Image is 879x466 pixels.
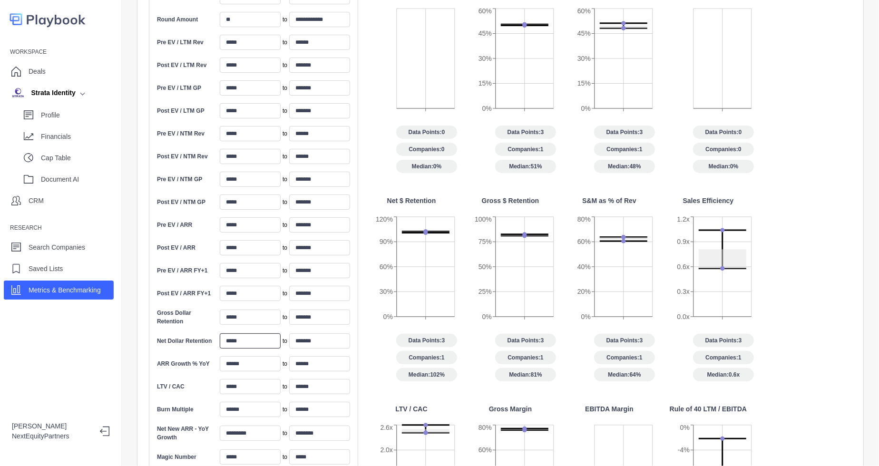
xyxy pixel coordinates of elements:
tspan: 0% [581,105,591,112]
p: [PERSON_NAME] [12,421,92,431]
p: Document AI [41,175,114,184]
span: to [283,38,287,47]
p: Saved Lists [29,264,63,274]
label: Post EV / NTM GP [157,198,205,206]
tspan: 75% [479,238,492,245]
span: Data Points: 3 [396,334,457,347]
tspan: 20% [577,288,591,295]
span: Median: 64% [594,368,655,381]
span: to [283,266,287,275]
p: Profile [41,110,114,120]
p: Gross $ Retention [482,196,539,206]
label: LTV / CAC [157,382,185,391]
tspan: 45% [577,29,591,37]
span: Median: 81% [495,368,556,381]
tspan: 0.9x [677,238,690,245]
tspan: 1.2x [677,215,690,223]
span: to [283,337,287,345]
span: Data Points: 3 [594,334,655,347]
span: to [283,359,287,368]
span: Data Points: 3 [693,334,754,347]
tspan: 40% [577,263,591,271]
tspan: 0% [383,313,393,320]
span: to [283,175,287,184]
tspan: 0.3x [677,288,690,295]
span: Median: 0% [396,160,457,173]
label: Post EV / ARR FY+1 [157,289,211,298]
span: Median: 0.6x [693,368,754,381]
span: Companies: 1 [495,143,556,156]
label: Pre EV / NTM Rev [157,129,205,138]
tspan: 60% [577,238,591,245]
span: to [283,289,287,298]
span: to [283,152,287,161]
tspan: 50% [479,263,492,271]
span: Companies: 1 [495,351,556,364]
span: to [283,129,287,138]
label: Post EV / LTM Rev [157,61,206,69]
span: Companies: 0 [693,143,754,156]
p: Financials [41,132,114,142]
span: Companies: 0 [396,143,457,156]
span: to [283,198,287,206]
span: Data Points: 3 [594,126,655,139]
tspan: 30% [577,55,591,62]
tspan: 45% [479,29,492,37]
span: Companies: 1 [594,351,655,364]
p: Gross Margin [489,404,532,414]
tspan: 0.0x [677,313,690,320]
tspan: 30% [380,288,393,295]
p: NextEquityPartners [12,431,92,441]
tspan: 2.0x [381,446,393,454]
span: Data Points: 0 [396,126,457,139]
label: Net New ARR - YoY Growth [157,425,218,442]
span: to [283,429,287,437]
label: Pre EV / LTM GP [157,84,201,92]
img: logo-colored [10,10,86,29]
tspan: 60% [577,7,591,15]
tspan: 90% [380,238,393,245]
p: Cap Table [41,153,114,163]
label: Round Amount [157,15,198,24]
label: Post EV / ARR [157,243,195,252]
tspan: 0.6x [677,263,690,271]
span: Median: 51% [495,160,556,173]
tspan: 60% [479,7,492,15]
p: EBITDA Margin [585,404,633,414]
tspan: 15% [577,79,591,87]
label: Pre EV / NTM GP [157,175,202,184]
tspan: 100% [475,215,492,223]
span: Data Points: 3 [495,334,556,347]
span: to [283,107,287,115]
span: Companies: 1 [693,351,754,364]
label: Pre EV / ARR [157,221,192,229]
img: company image [12,88,24,97]
span: Median: 102% [396,368,457,381]
tspan: 80% [577,215,591,223]
span: Median: 0% [693,160,754,173]
span: Companies: 1 [396,351,457,364]
label: Post EV / LTM GP [157,107,205,115]
p: Net $ Retention [387,196,436,206]
tspan: 0% [482,313,492,320]
span: to [283,453,287,461]
tspan: 60% [479,446,492,454]
span: to [283,15,287,24]
p: S&M as % of Rev [582,196,636,206]
p: Metrics & Benchmarking [29,285,101,295]
label: Net Dollar Retention [157,337,212,345]
span: Median: 48% [594,160,655,173]
tspan: 30% [479,55,492,62]
tspan: 120% [376,215,393,223]
span: to [283,313,287,321]
span: to [283,84,287,92]
span: to [283,61,287,69]
tspan: 15% [479,79,492,87]
p: LTV / CAC [395,404,427,414]
tspan: 25% [479,288,492,295]
div: Strata Identity [12,88,76,98]
tspan: 80% [479,424,492,431]
tspan: 2.6x [381,424,393,431]
label: Post EV / NTM Rev [157,152,208,161]
p: Search Companies [29,243,85,252]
